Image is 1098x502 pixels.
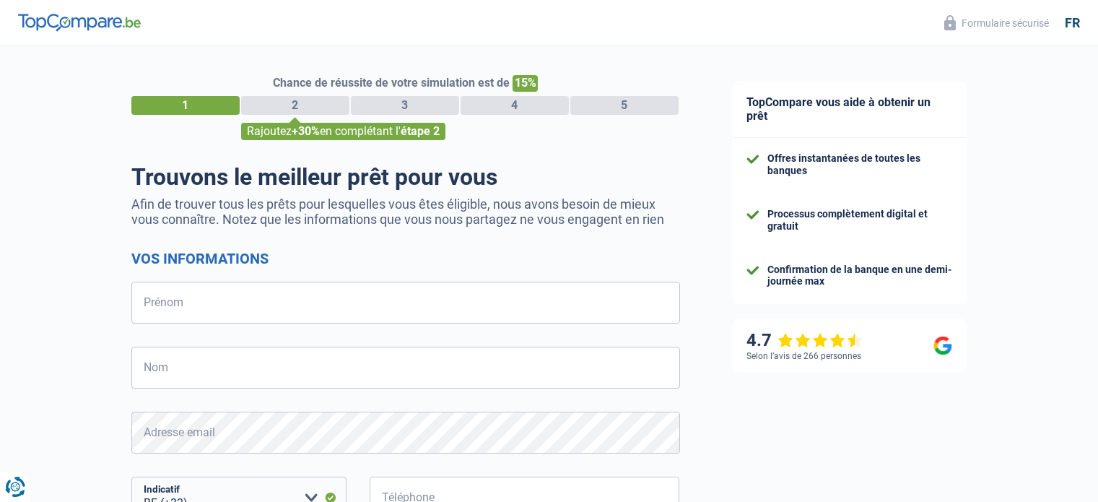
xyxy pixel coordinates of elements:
[936,11,1058,35] button: Formulaire sécurisé
[131,163,680,191] h1: Trouvons le meilleur prêt pour vous
[241,96,349,115] div: 2
[131,96,240,115] div: 1
[18,14,141,31] img: TopCompare Logo
[732,81,967,138] div: TopCompare vous aide à obtenir un prêt
[570,96,679,115] div: 5
[131,196,680,227] p: Afin de trouver tous les prêts pour lesquelles vous êtes éligible, nous avons besoin de mieux vou...
[746,330,863,351] div: 4.7
[461,96,569,115] div: 4
[292,124,320,138] span: +30%
[767,208,952,233] div: Processus complètement digital et gratuit
[767,264,952,288] div: Confirmation de la banque en une demi-journée max
[1065,15,1080,31] div: fr
[746,351,861,361] div: Selon l’avis de 266 personnes
[767,152,952,177] div: Offres instantanées de toutes les banques
[401,124,440,138] span: étape 2
[513,75,538,92] span: 15%
[273,76,510,90] span: Chance de réussite de votre simulation est de
[351,96,459,115] div: 3
[241,123,445,140] div: Rajoutez en complétant l'
[131,250,680,267] h2: Vos informations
